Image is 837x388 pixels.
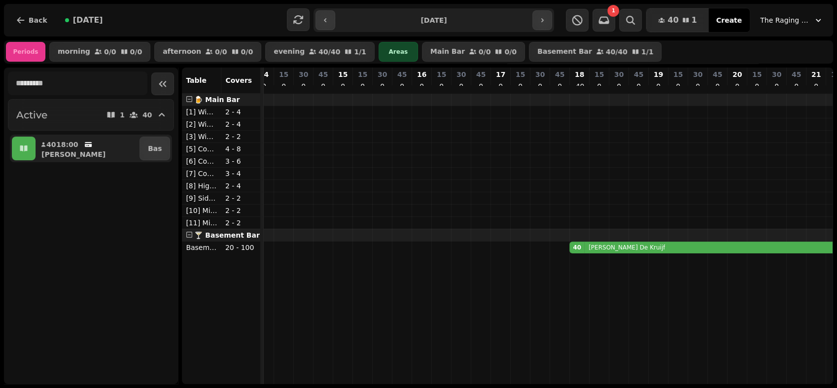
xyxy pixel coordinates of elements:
[417,70,426,79] p: 16
[573,244,581,251] div: 40
[555,70,564,79] p: 45
[422,42,525,62] button: Main Bar0/00/0
[225,144,257,154] p: 4 - 8
[575,70,584,79] p: 18
[339,81,347,91] p: 0
[529,42,662,62] button: Basement Bar40/401/1
[120,111,125,118] p: 1
[225,76,252,84] span: Covers
[456,70,466,79] p: 30
[225,169,257,178] p: 3 - 4
[753,81,761,91] p: 0
[49,42,150,62] button: morning0/00/0
[812,81,820,91] p: 0
[186,243,217,252] p: Basement Function Room
[279,70,288,79] p: 15
[496,70,505,79] p: 17
[615,81,623,91] p: 0
[154,42,261,62] button: afternoon0/00/0
[299,70,308,79] p: 30
[151,72,174,95] button: Collapse sidebar
[641,48,654,55] p: 1 / 1
[186,181,217,191] p: [8] High Top Right
[37,137,138,160] button: 4018:00[PERSON_NAME]
[186,76,207,84] span: Table
[732,70,742,79] p: 20
[477,81,485,91] p: 0
[354,48,366,55] p: 1 / 1
[733,81,741,91] p: 0
[46,140,52,149] p: 40
[537,48,592,56] p: Basement Bar
[654,81,662,91] p: 0
[8,99,174,131] button: Active140
[225,181,257,191] p: 2 - 4
[792,81,800,91] p: 0
[634,70,643,79] p: 45
[142,111,152,118] p: 40
[6,42,45,62] div: Periods
[535,70,545,79] p: 30
[16,108,47,122] h2: Active
[693,70,702,79] p: 30
[713,81,721,91] p: 0
[674,81,682,91] p: 0
[595,81,603,91] p: 0
[139,137,170,160] button: Bas
[430,48,465,56] p: Main Bar
[418,81,425,91] p: 0
[58,48,90,56] p: morning
[358,70,367,79] p: 15
[752,70,762,79] p: 15
[225,243,257,252] p: 20 - 100
[504,48,517,55] p: 0 / 0
[225,206,257,215] p: 2 - 2
[716,17,742,24] span: Create
[186,193,217,203] p: [9] Side Wall
[614,70,624,79] p: 30
[194,96,240,104] span: 🍺 Main Bar
[673,70,683,79] p: 15
[496,81,504,91] p: 0
[186,107,217,117] p: [1] Window Seat 1
[73,16,103,24] span: [DATE]
[437,81,445,91] p: 0
[186,119,217,129] p: [2] Window Seat 2
[225,156,257,166] p: 3 - 6
[792,70,801,79] p: 45
[378,70,387,79] p: 30
[8,8,55,32] button: Back
[612,8,615,13] span: 1
[104,48,116,55] p: 0 / 0
[476,70,486,79] p: 45
[516,70,525,79] p: 15
[318,70,328,79] p: 45
[186,144,217,154] p: [5] Couch Left
[378,81,386,91] p: 0
[148,143,162,153] p: Bas
[811,70,821,79] p: 21
[338,70,348,79] p: 15
[265,42,375,62] button: evening40/401/1
[225,132,257,141] p: 2 - 2
[163,48,201,56] p: afternoon
[708,8,750,32] button: Create
[634,81,642,91] p: 0
[225,218,257,228] p: 2 - 2
[56,140,78,149] p: 18:00
[594,70,604,79] p: 15
[589,244,665,251] p: [PERSON_NAME] De Kruijf
[186,132,217,141] p: [3] Windows seat 3
[279,81,287,91] p: 0
[457,81,465,91] p: 0
[760,15,809,25] span: The Raging Bull
[667,16,678,24] span: 40
[299,81,307,91] p: 0
[397,70,407,79] p: 45
[225,119,257,129] p: 2 - 4
[556,81,563,91] p: 0
[398,81,406,91] p: 0
[654,70,663,79] p: 19
[41,149,105,159] p: [PERSON_NAME]
[225,193,257,203] p: 2 - 2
